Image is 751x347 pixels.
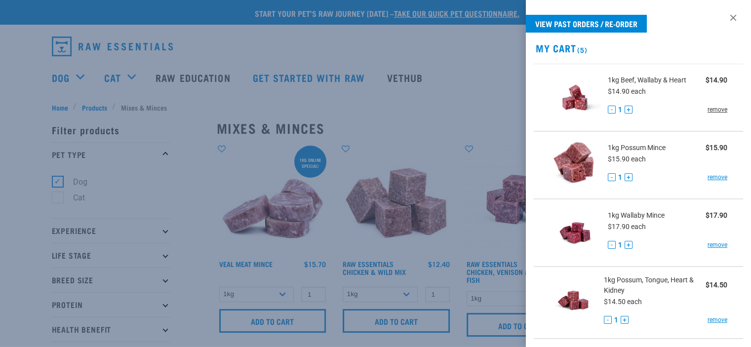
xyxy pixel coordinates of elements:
a: remove [708,173,727,182]
button: + [625,106,632,114]
span: 1 [618,240,622,250]
strong: $17.90 [706,211,727,219]
span: 1kg Wallaby Mince [608,210,665,221]
span: 1 [618,105,622,115]
button: - [608,173,616,181]
span: $15.90 each [608,155,646,163]
strong: $15.90 [706,144,727,152]
span: 1 [618,172,622,183]
a: remove [708,315,727,324]
span: $14.90 each [608,87,646,95]
span: $17.90 each [608,223,646,231]
span: 1kg Beef, Wallaby & Heart [608,75,686,85]
span: 1kg Possum, Tongue, Heart & Kidney [604,275,706,296]
button: + [625,241,632,249]
span: $14.50 each [604,298,642,306]
a: remove [708,240,727,249]
img: Beef, Wallaby & Heart [550,72,600,123]
img: Wallaby Mince [550,207,600,258]
strong: $14.50 [706,281,727,289]
a: View past orders / re-order [526,15,647,33]
button: - [608,241,616,249]
img: Possum Mince [550,140,600,191]
span: 1kg Possum Mince [608,143,666,153]
a: remove [708,105,727,114]
button: + [625,173,632,181]
span: (5) [576,48,587,51]
img: Possum, Tongue, Heart & Kidney [550,275,596,326]
button: + [621,316,629,324]
button: - [604,316,612,324]
strong: $14.90 [706,76,727,84]
span: 1 [614,315,618,325]
h2: My Cart [526,42,751,54]
button: - [608,106,616,114]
